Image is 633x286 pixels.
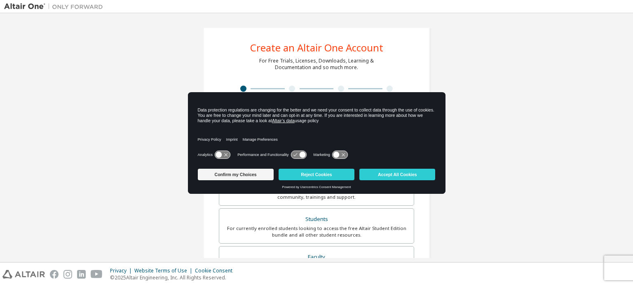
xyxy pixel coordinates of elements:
[4,2,107,11] img: Altair One
[134,267,195,274] div: Website Terms of Use
[77,270,86,279] img: linkedin.svg
[250,43,383,53] div: Create an Altair One Account
[2,270,45,279] img: altair_logo.svg
[259,58,374,71] div: For Free Trials, Licenses, Downloads, Learning & Documentation and so much more.
[195,267,237,274] div: Cookie Consent
[224,225,409,238] div: For currently enrolled students looking to access the free Altair Student Edition bundle and all ...
[110,274,237,281] p: © 2025 Altair Engineering, Inc. All Rights Reserved.
[224,251,409,263] div: Faculty
[110,267,134,274] div: Privacy
[50,270,59,279] img: facebook.svg
[63,270,72,279] img: instagram.svg
[91,270,103,279] img: youtube.svg
[224,214,409,225] div: Students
